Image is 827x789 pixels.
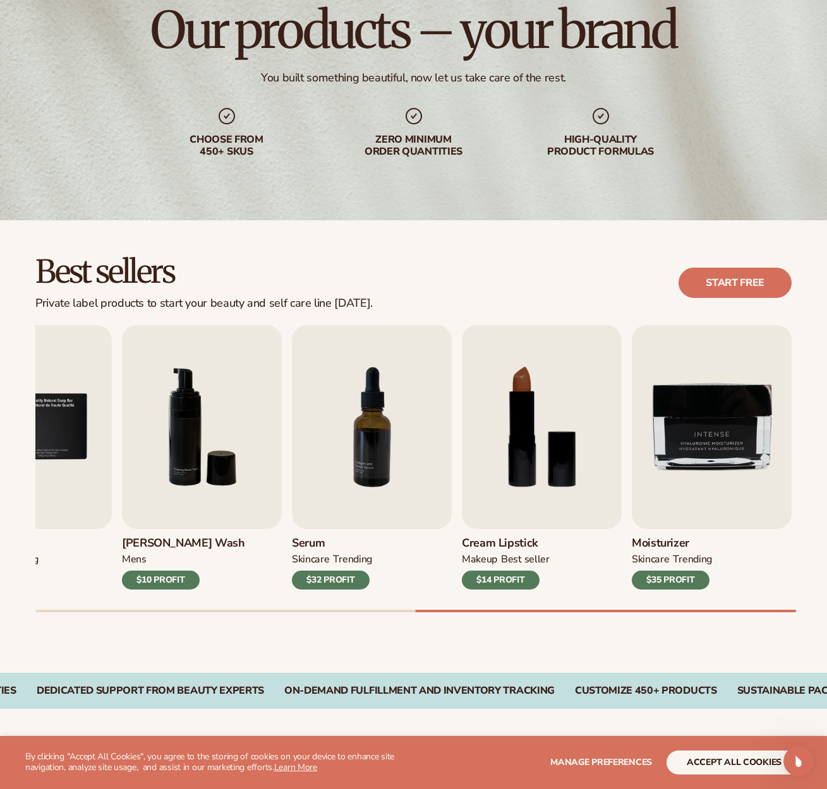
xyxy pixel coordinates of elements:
[33,148,184,174] div: How much does [PERSON_NAME] cost?
[333,553,371,566] div: TRENDING
[261,71,566,85] div: You built something beautiful, now let us take care of the rest.
[150,5,676,56] h1: Our products – your brand
[20,93,197,131] div: Hey there 👋 Need help with pricing? Talk to our team or search for helpful articles.
[10,86,243,285] div: Lee says…
[222,5,244,28] div: Close
[274,761,317,773] a: Learn More
[462,325,622,590] a: 8 / 9
[292,537,372,550] h3: Serum
[292,325,452,590] a: 7 / 9
[783,746,814,776] iframe: Intercom live chat
[550,756,652,768] span: Manage preferences
[21,138,196,211] div: How much does [PERSON_NAME] cost?Learn about our subscription memberships
[122,553,147,566] div: mens
[333,134,495,158] div: Zero minimum order quantities
[501,553,550,566] div: BEST SELLER
[122,571,200,590] div: $10 PROFIT
[632,571,709,590] div: $35 PROFIT
[575,685,717,697] div: CUSTOMIZE 450+ PRODUCTS
[194,413,204,424] button: Emoji picker
[214,408,234,429] button: Send a message…
[292,571,370,590] div: $32 PROFIT
[667,750,802,774] button: accept all cookies
[632,325,792,590] a: 9 / 9
[33,219,184,246] div: How much does shipping cost?
[33,175,160,199] span: Learn about our subscription memberships
[673,553,711,566] div: TRENDING
[550,750,652,774] button: Manage preferences
[13,377,239,398] textarea: Message…
[157,285,243,313] div: Ask a question
[198,5,222,29] button: Home
[284,685,555,697] div: On-Demand Fulfillment and Inventory Tracking
[61,6,143,16] h1: [PERSON_NAME]
[36,7,56,27] img: Profile image for Lee
[21,344,232,376] input: Your email
[61,16,157,28] p: The team can also help
[632,553,669,566] div: SKINCARE
[35,297,373,311] div: Private label products to start your beauty and self care line [DATE].
[520,134,682,158] div: High-quality product formulas
[122,325,282,590] a: 6 / 9
[167,293,232,306] div: Ask a question
[679,268,792,298] a: Start free
[122,537,245,550] h3: [PERSON_NAME] Wash
[25,752,397,773] p: By clicking "Accept All Cookies", you agree to the storing of cookies on your device to enhance s...
[8,5,32,29] button: go back
[292,553,329,566] div: SKINCARE
[20,265,127,273] div: [PERSON_NAME] • 28m ago
[33,247,170,270] span: Learn about [PERSON_NAME]'s shipping costs
[462,537,550,550] h3: Cream Lipstick
[462,571,540,590] div: $14 PROFIT
[21,209,196,282] div: How much does shipping cost?Learn about [PERSON_NAME]'s shipping costs
[10,285,243,328] div: Harry says…
[10,86,207,263] div: Hey there 👋 Need help with pricing? Talk to our team or search for helpful articles.How much does...
[632,537,712,550] h3: Moisturizer
[35,256,373,289] h2: Best sellers
[462,553,497,566] div: MAKEUP
[146,134,308,158] div: Choose from 450+ Skus
[37,685,264,697] div: Dedicated Support From Beauty Experts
